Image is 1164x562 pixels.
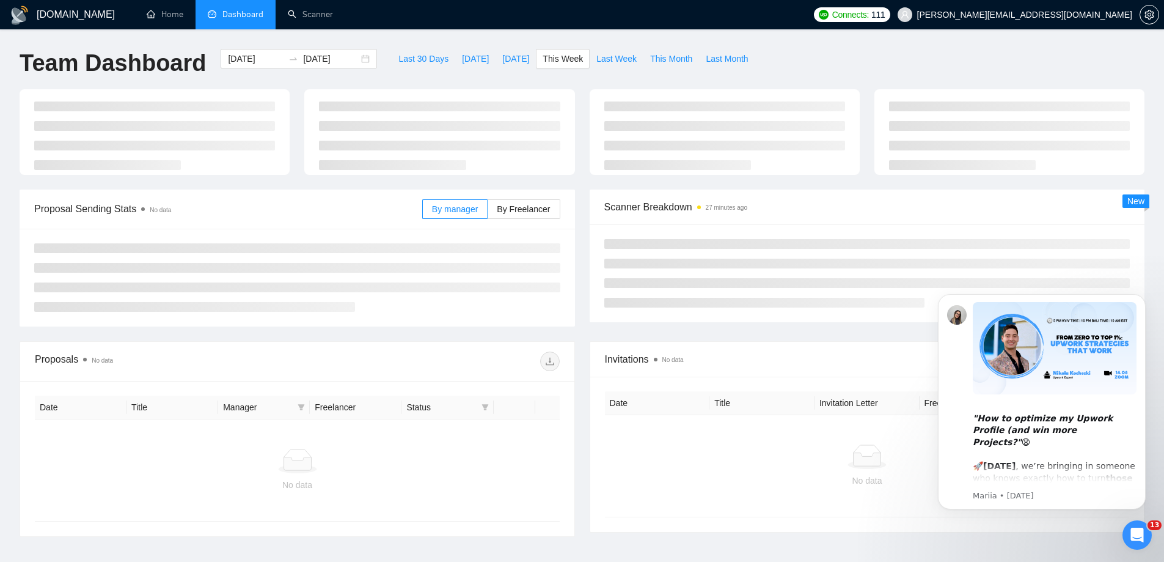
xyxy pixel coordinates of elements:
[605,391,710,415] th: Date
[35,396,126,420] th: Date
[432,204,478,214] span: By manager
[706,204,747,211] time: 27 minutes ago
[223,401,293,414] span: Manager
[706,52,748,65] span: Last Month
[650,52,692,65] span: This Month
[1122,520,1152,550] iframe: Intercom live chat
[288,54,298,64] span: swap-right
[481,404,489,411] span: filter
[596,52,637,65] span: Last Week
[604,199,1130,215] span: Scanner Breakdown
[662,357,684,363] span: No data
[310,396,401,420] th: Freelancer
[92,357,113,364] span: No data
[126,396,218,420] th: Title
[819,10,829,20] img: upwork-logo.png
[1140,10,1159,20] a: setting
[228,52,284,65] input: Start date
[303,52,359,65] input: End date
[10,6,29,25] img: logo
[288,9,333,20] a: searchScanner
[605,352,1130,367] span: Invitations
[709,391,814,415] th: Title
[832,8,869,21] span: Connects:
[288,54,298,64] span: to
[298,404,305,411] span: filter
[496,49,536,68] button: [DATE]
[35,352,297,371] div: Proposals
[1148,520,1162,530] span: 13
[150,207,171,213] span: No data
[590,49,643,68] button: Last Week
[901,10,909,19] span: user
[871,8,885,21] span: 111
[699,49,755,68] button: Last Month
[295,398,307,416] span: filter
[502,52,529,65] span: [DATE]
[479,398,491,416] span: filter
[45,478,550,492] div: No data
[814,391,920,415] th: Invitation Letter
[1127,196,1144,206] span: New
[462,52,489,65] span: [DATE]
[643,49,699,68] button: This Month
[398,52,448,65] span: Last 30 Days
[455,49,496,68] button: [DATE]
[222,9,263,20] span: Dashboard
[920,276,1164,529] iframe: Intercom notifications message
[536,49,590,68] button: This Week
[543,52,583,65] span: This Week
[392,49,455,68] button: Last 30 Days
[147,9,183,20] a: homeHome
[34,201,422,216] span: Proposal Sending Stats
[208,10,216,18] span: dashboard
[406,401,476,414] span: Status
[1140,5,1159,24] button: setting
[20,49,206,78] h1: Team Dashboard
[615,474,1120,487] div: No data
[218,396,310,420] th: Manager
[497,204,550,214] span: By Freelancer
